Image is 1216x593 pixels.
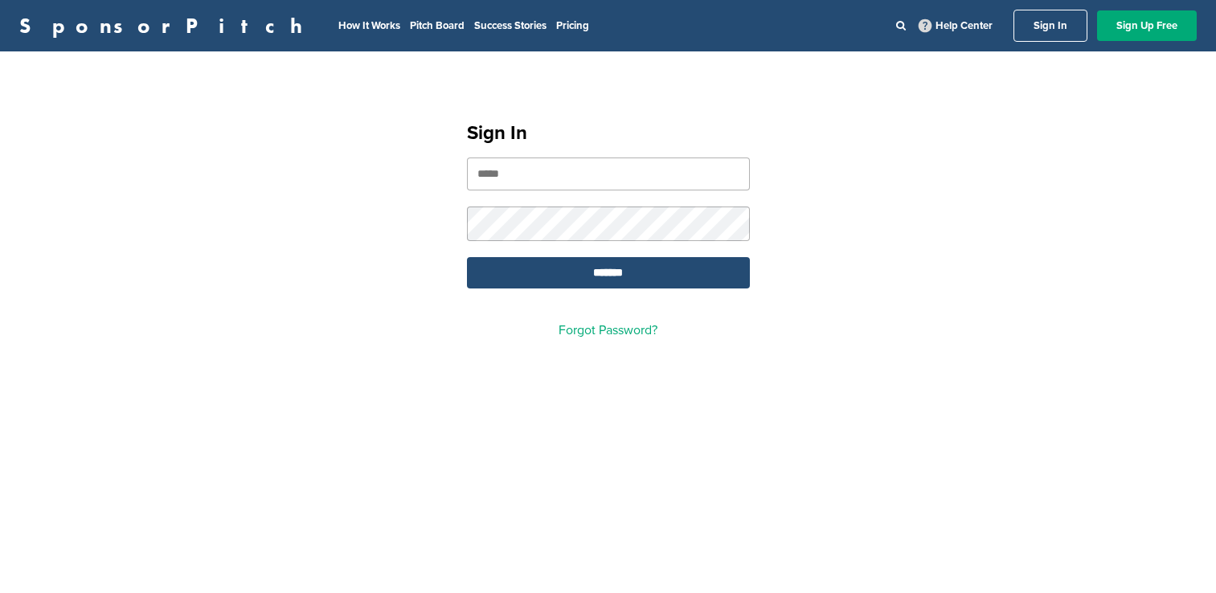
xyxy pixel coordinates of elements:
a: How It Works [338,19,400,32]
a: Help Center [915,16,996,35]
a: Pricing [556,19,589,32]
h1: Sign In [467,119,750,148]
a: Pitch Board [410,19,465,32]
a: Forgot Password? [559,322,657,338]
a: Sign In [1013,10,1087,42]
a: Success Stories [474,19,547,32]
a: Sign Up Free [1097,10,1197,41]
a: SponsorPitch [19,15,313,36]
